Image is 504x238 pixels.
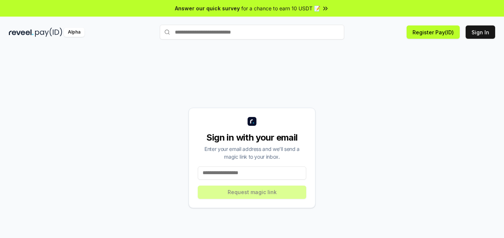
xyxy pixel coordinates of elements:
div: Alpha [64,28,84,37]
div: Sign in with your email [198,132,306,144]
img: logo_small [248,117,256,126]
span: Answer our quick survey [175,4,240,12]
img: reveel_dark [9,28,34,37]
button: Register Pay(ID) [407,25,460,39]
span: for a chance to earn 10 USDT 📝 [241,4,320,12]
div: Enter your email address and we’ll send a magic link to your inbox. [198,145,306,161]
img: pay_id [35,28,62,37]
button: Sign In [466,25,495,39]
